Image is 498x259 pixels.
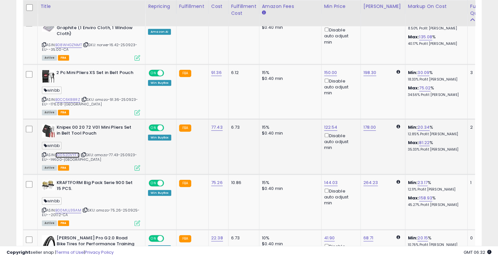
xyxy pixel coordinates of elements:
span: All listings currently available for purchase on Amazon [42,220,57,226]
a: 122.54 [324,124,338,131]
a: 264.23 [363,179,378,186]
span: | SKU: amazo-75.26-250925-EU--201.12-CA [42,208,139,217]
div: % [408,34,462,46]
small: FBA [179,180,191,187]
a: 135.08 [419,34,432,40]
b: KRAFTFORM Big Pack Serie 900 Set 15 PCS. [57,180,136,194]
p: 34.56% Profit [PERSON_NAME] [408,93,462,97]
span: All listings currently available for purchase on Amazon [42,110,57,115]
span: 2025-10-14 06:32 GMT [464,249,491,255]
div: ASIN: [42,180,140,225]
p: 40.17% Profit [PERSON_NAME] [408,42,462,46]
a: 20.15 [417,235,428,241]
b: Min: [408,124,418,130]
a: 22.38 [211,235,223,241]
span: OFF [163,180,174,186]
b: Max: [408,85,419,91]
div: Markup on Cost [408,3,465,10]
div: Min Price [324,3,358,10]
div: 15% [262,124,316,130]
b: Norwex Basic Package, Amethyst & Graphite (1 Enviro Cloth, 1 Window Cloth) [57,19,136,39]
span: All listings currently available for purchase on Amazon [42,165,57,171]
span: winbb [42,142,62,149]
div: ASIN: [42,19,140,60]
div: Disable auto adjust min [324,187,356,206]
div: Fulfillable Quantity [470,3,493,17]
a: 75.26 [211,179,223,186]
div: $0.40 min [262,186,316,192]
img: 51jYvVREqML._SL40_.jpg [42,124,55,138]
span: winbb [42,197,62,205]
small: FBA [179,124,191,132]
span: OFF [163,125,174,130]
span: ON [149,70,157,76]
div: 2 [470,124,490,130]
div: Title [40,3,142,10]
div: % [408,85,462,97]
span: ON [149,235,157,241]
div: Disable auto adjust min [324,132,356,151]
div: 10% [262,235,316,241]
div: 6.73 [231,124,254,130]
b: [PERSON_NAME] Pro G2.0 Road Bike Tires for Performance Training in All Conditions (700x25c Tire) [57,235,136,255]
div: Fulfillment [179,3,206,10]
a: B00MUJ39AM [55,208,81,213]
span: OFF [163,70,174,76]
div: $0.40 min [262,25,316,30]
img: 612jT1r4yRL._SL40_.jpg [42,70,55,83]
span: ON [149,180,157,186]
p: 8.50% Profit [PERSON_NAME] [408,26,462,31]
a: 23.17 [417,179,428,186]
div: 6.12 [231,70,254,76]
b: Min: [408,179,418,186]
div: % [408,195,462,207]
a: 30.09 [417,69,429,76]
div: ASIN: [42,124,140,170]
b: Max: [408,195,419,201]
a: 144.03 [324,179,338,186]
span: | SKU: norwe-16.42-250923-EU--35.00-CA [42,42,137,52]
div: $0.40 min [262,76,316,82]
div: 10.86 [231,180,254,186]
span: FBA [58,55,69,61]
div: Fulfillment Cost [231,3,256,17]
div: 15% [262,70,316,76]
a: 81.22 [419,139,430,146]
span: winbb [42,86,62,94]
div: 3 [470,70,490,76]
div: 1 [470,180,490,186]
span: OFF [163,235,174,241]
div: % [408,235,462,247]
b: Min: [408,69,418,76]
b: 2 Pc Mini Pliers XS Set in Belt Pouch [56,70,136,78]
a: 158.93 [419,195,432,201]
th: The percentage added to the cost of goods (COGS) that forms the calculator for Min & Max prices. [405,0,467,26]
a: B0CC6K88RZ [55,97,80,102]
span: FBA [58,220,69,226]
span: FBA [58,110,69,115]
div: % [408,140,462,152]
a: 178.00 [363,124,376,131]
span: | SKU: amazo-77.43-250923-EU--144.00-[GEOGRAPHIC_DATA] [42,152,137,162]
span: ON [149,125,157,130]
div: Disable auto adjust min [324,26,356,45]
p: 12.11% Profit [PERSON_NAME] [408,187,462,192]
a: Terms of Use [56,249,84,255]
small: FBA [179,70,191,77]
a: B08WHGZNMT [55,42,82,48]
div: Amazon Fees [262,3,319,10]
a: 41.90 [324,235,335,241]
a: 150.00 [324,69,337,76]
div: seller snap | | [7,250,114,256]
div: 0 [470,235,490,241]
a: 75.02 [419,85,431,91]
strong: Copyright [7,249,30,255]
div: [PERSON_NAME] [363,3,402,10]
p: 35.33% Profit [PERSON_NAME] [408,147,462,152]
div: Win BuyBox [148,135,171,140]
p: 18.33% Profit [PERSON_NAME] [408,77,462,82]
span: | SKU: amazo-91.36-250923-EU--176.08-[GEOGRAPHIC_DATA] [42,97,138,107]
a: B0052DVYF0 [55,152,80,158]
a: Privacy Policy [85,249,114,255]
a: 198.30 [363,69,377,76]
